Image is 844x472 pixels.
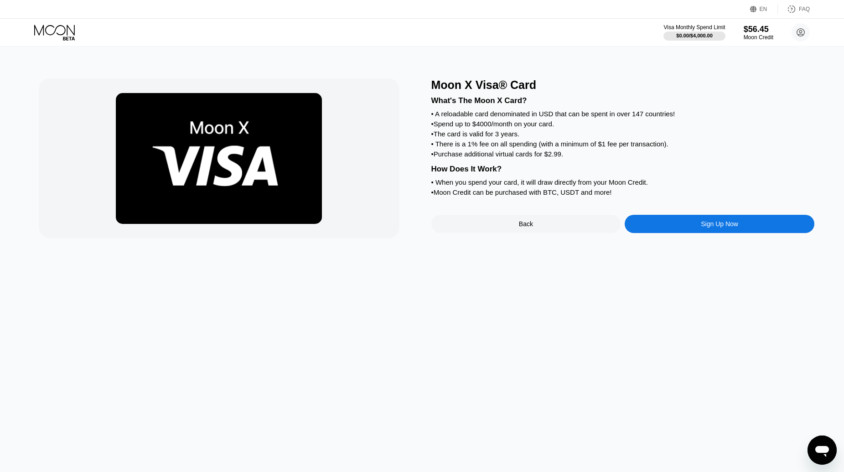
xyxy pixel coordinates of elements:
div: • The card is valid for 3 years. [431,130,814,138]
div: • Spend up to $4000/month on your card. [431,120,814,128]
div: Moon X Visa® Card [431,78,814,92]
div: EN [760,6,767,12]
div: FAQ [778,5,810,14]
div: EN [750,5,778,14]
div: Moon Credit [744,34,773,41]
div: $56.45Moon Credit [744,25,773,41]
div: Back [431,215,621,233]
div: $0.00 / $4,000.00 [676,33,713,38]
div: • Purchase additional virtual cards for $2.99. [431,150,814,158]
div: Back [519,220,533,228]
div: What's The Moon X Card? [431,96,814,105]
div: • A reloadable card denominated in USD that can be spent in over 147 countries! [431,110,814,118]
div: Sign Up Now [701,220,738,228]
div: Visa Monthly Spend Limit [663,24,725,31]
div: Sign Up Now [625,215,814,233]
div: $56.45 [744,25,773,34]
div: • Moon Credit can be purchased with BTC, USDT and more! [431,188,814,196]
div: How Does It Work? [431,165,814,174]
iframe: Button to launch messaging window, conversation in progress [808,436,837,465]
div: FAQ [799,6,810,12]
div: Visa Monthly Spend Limit$0.00/$4,000.00 [663,24,725,41]
div: • There is a 1% fee on all spending (with a minimum of $1 fee per transaction). [431,140,814,148]
div: • When you spend your card, it will draw directly from your Moon Credit. [431,178,814,186]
